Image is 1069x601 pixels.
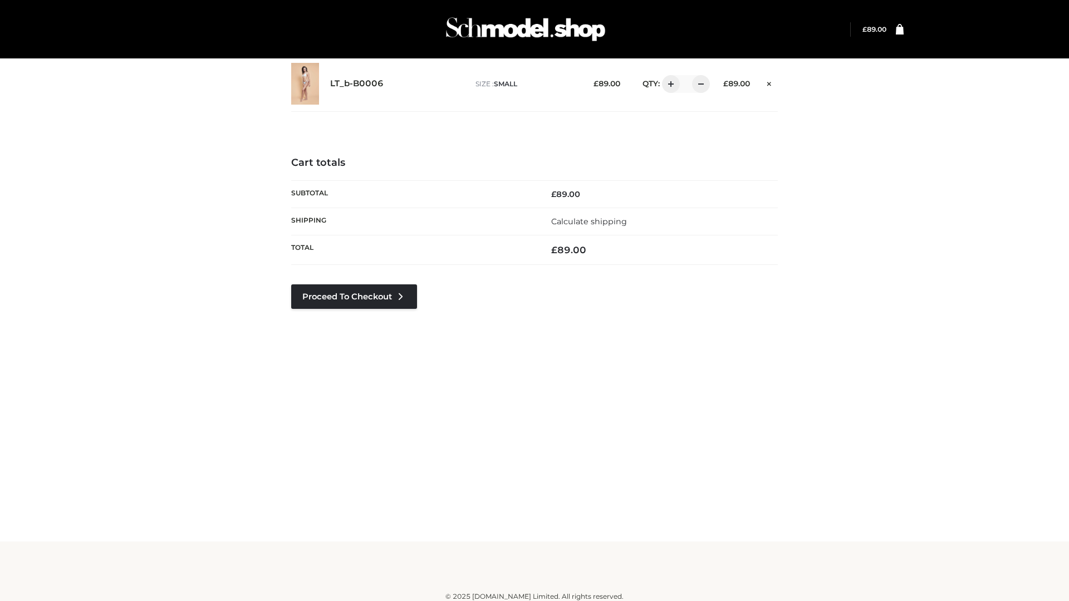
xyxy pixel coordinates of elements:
a: Proceed to Checkout [291,284,417,309]
img: Schmodel Admin 964 [442,7,609,51]
a: LT_b-B0006 [330,78,384,89]
bdi: 89.00 [594,79,620,88]
span: SMALL [494,80,517,88]
p: size : [475,79,576,89]
th: Total [291,235,534,265]
bdi: 89.00 [551,189,580,199]
span: £ [723,79,728,88]
a: Remove this item [761,75,778,90]
th: Shipping [291,208,534,235]
span: £ [594,79,599,88]
span: £ [862,25,867,33]
bdi: 89.00 [551,244,586,255]
a: Calculate shipping [551,216,627,226]
a: £89.00 [862,25,886,33]
span: £ [551,189,556,199]
span: £ [551,244,557,255]
div: QTY: [631,75,706,93]
bdi: 89.00 [862,25,886,33]
bdi: 89.00 [723,79,750,88]
h4: Cart totals [291,157,778,169]
th: Subtotal [291,180,534,208]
